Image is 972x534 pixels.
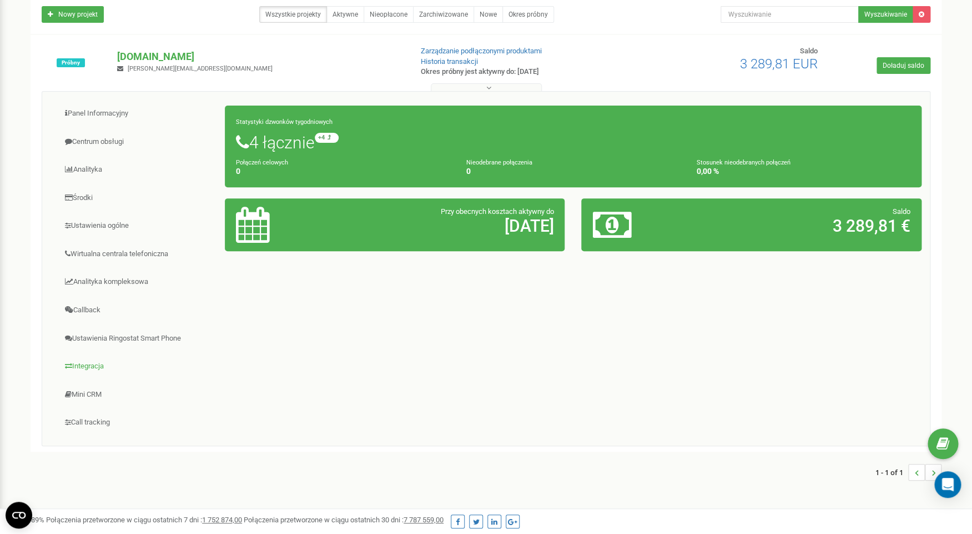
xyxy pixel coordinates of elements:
[51,381,225,408] a: Mini CRM
[704,217,910,235] h2: 3 289,81 €
[466,159,532,166] small: Nieodebrane połączenia
[875,453,941,492] nav: ...
[51,325,225,352] a: Ustawienia Ringostat Smart Phone
[440,207,553,216] span: Przy obecnych kosztach aktywny do
[858,6,913,23] button: Wyszukiwanie
[51,409,225,436] a: Call tracking
[413,6,474,23] a: Zarchiwizowane
[236,167,450,176] h4: 0
[236,133,910,152] h1: 4 łącznie
[364,6,414,23] a: Nieopłacone
[42,6,104,23] a: Nowy projekt
[502,6,554,23] a: Okres próbny
[404,516,444,524] u: 7 787 559,00
[893,207,910,216] span: Saldo
[721,6,859,23] input: Wyszukiwanie
[51,241,225,268] a: Wirtualna centrala telefoniczna
[421,67,631,77] p: Okres próbny jest aktywny do: [DATE]
[466,167,680,176] h4: 0
[128,65,273,72] span: [PERSON_NAME][EMAIL_ADDRESS][DOMAIN_NAME]
[202,516,242,524] u: 1 752 874,00
[51,184,225,212] a: Środki
[244,516,444,524] span: Połączenia przetworzone w ciągu ostatnich 30 dni :
[877,57,930,74] a: Doładuj saldo
[51,100,225,127] a: Panel Informacyjny
[236,159,288,166] small: Połączeń celowych
[799,47,817,55] span: Saldo
[46,516,242,524] span: Połączenia przetworzone w ciągu ostatnich 7 dni :
[236,118,333,126] small: Statystyki dzwonków tygodniowych
[326,6,364,23] a: Aktywne
[315,133,339,143] small: +4
[474,6,503,23] a: Nowe
[259,6,327,23] a: Wszystkie projekty
[347,217,554,235] h2: [DATE]
[697,159,790,166] small: Stosunek nieodebranych połączeń
[421,47,542,55] a: Zarządzanie podłączonymi produktami
[697,167,910,176] h4: 0,00 %
[934,471,961,498] div: Open Intercom Messenger
[51,268,225,296] a: Analityka kompleksowa
[739,56,817,72] span: 3 289,81 EUR
[57,58,85,67] span: Próbny
[51,297,225,324] a: Callback
[421,57,478,66] a: Historia transakcji
[51,128,225,156] a: Centrum obsługi
[875,464,908,481] span: 1 - 1 of 1
[117,49,402,64] p: [DOMAIN_NAME]
[51,156,225,183] a: Analityka
[6,502,32,528] button: Open CMP widget
[51,353,225,380] a: Integracja
[51,212,225,239] a: Ustawienia ogólne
